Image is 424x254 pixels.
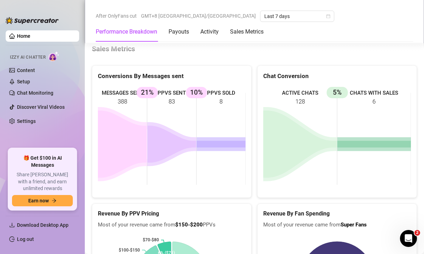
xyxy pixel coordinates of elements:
[263,209,411,218] h5: Revenue By Fan Spending
[263,71,411,81] div: Chat Conversion
[92,44,417,54] h4: Sales Metrics
[96,11,137,21] span: After OnlyFans cut
[52,198,57,203] span: arrow-right
[28,198,49,203] span: Earn now
[12,195,73,206] button: Earn nowarrow-right
[96,28,157,36] div: Performance Breakdown
[400,230,417,247] iframe: Intercom live chat
[98,71,246,81] div: Conversions By Messages sent
[17,104,65,110] a: Discover Viral Videos
[48,51,59,61] img: AI Chatter
[98,209,246,218] h5: Revenue By PPV Pricing
[12,171,73,192] span: Share [PERSON_NAME] with a friend, and earn unlimited rewards
[119,248,140,253] text: $100-$150
[9,222,15,228] span: download
[341,221,367,228] b: Super Fans
[263,221,411,229] span: Most of your revenue came from
[17,33,30,39] a: Home
[230,28,264,36] div: Sales Metrics
[17,236,34,242] a: Log out
[414,230,420,236] span: 2
[17,118,36,124] a: Settings
[17,79,30,84] a: Setup
[10,54,46,61] span: Izzy AI Chatter
[175,221,203,228] b: $150-$200
[200,28,219,36] div: Activity
[264,11,330,22] span: Last 7 days
[17,67,35,73] a: Content
[143,237,159,242] text: $70-$80
[12,155,73,169] span: 🎁 Get $100 in AI Messages
[6,17,59,24] img: logo-BBDzfeDw.svg
[141,11,256,21] span: GMT+8 [GEOGRAPHIC_DATA]/[GEOGRAPHIC_DATA]
[17,222,69,228] span: Download Desktop App
[169,28,189,36] div: Payouts
[98,221,246,229] span: Most of your revenue came from PPVs
[17,90,53,96] a: Chat Monitoring
[326,14,330,18] span: calendar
